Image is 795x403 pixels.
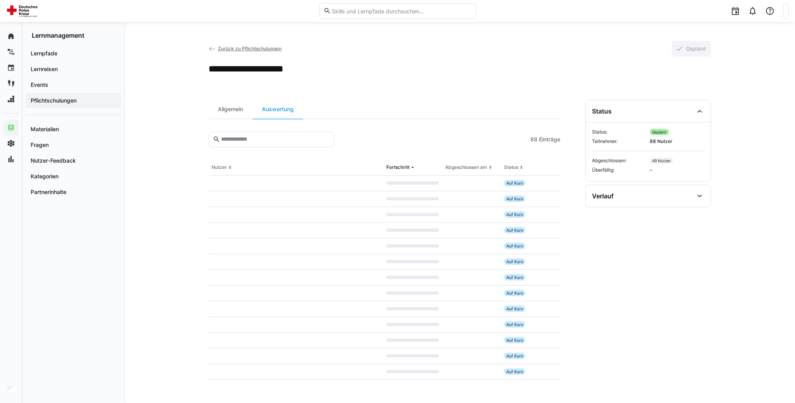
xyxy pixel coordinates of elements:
[650,158,673,164] div: 49 Nutzer
[504,321,525,328] div: Auf Kurs
[208,100,252,119] div: Allgemein
[504,353,525,359] div: Auf Kurs
[504,337,525,343] div: Auf Kurs
[386,164,409,170] div: Fortschritt
[685,45,707,53] span: Geplant
[592,107,612,115] div: Status
[650,167,704,173] span: –
[208,46,282,51] a: Zurück zu Pflichtschulungen
[218,46,281,51] span: Zurück zu Pflichtschulungen
[504,164,518,170] div: Status
[504,368,525,375] div: Auf Kurs
[504,196,525,202] div: Auf Kurs
[592,129,647,135] span: Status:
[592,167,647,173] span: Überfällig:
[504,274,525,280] div: Auf Kurs
[504,180,525,186] div: Auf Kurs
[650,138,704,145] span: 88 Nutzer
[530,136,537,143] span: 88
[592,138,647,145] span: Teilnehmer:
[504,227,525,233] div: Auf Kurs
[539,136,560,143] span: Einträge
[504,290,525,296] div: Auf Kurs
[504,306,525,312] div: Auf Kurs
[331,7,472,15] input: Skills und Lernpfade durchsuchen…
[504,211,525,218] div: Auf Kurs
[445,164,487,170] div: Abgeschlossen am
[650,129,669,135] div: Geplant
[504,258,525,265] div: Auf Kurs
[672,41,711,57] button: Geplant
[592,158,647,164] span: Abgeschlossen:
[504,243,525,249] div: Auf Kurs
[592,192,614,200] div: Verlauf
[252,100,303,119] div: Auswertung
[212,164,227,170] div: Nutzer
